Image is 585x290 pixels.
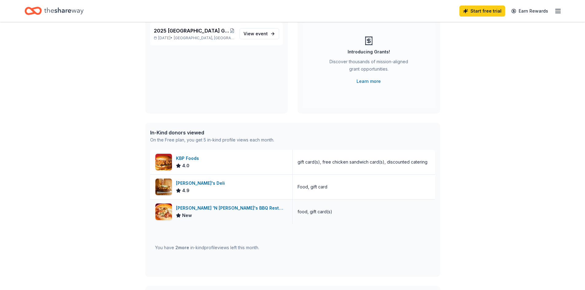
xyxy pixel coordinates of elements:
div: Food, gift card [298,183,327,191]
span: New [182,212,192,219]
a: Learn more [357,78,381,85]
span: 4.9 [182,187,189,194]
span: View [244,30,268,37]
div: On the Free plan, you get 5 in-kind profile views each month. [150,136,274,144]
div: In-Kind donors viewed [150,129,274,136]
div: [PERSON_NAME] 'N [PERSON_NAME]'s BBQ Restaurant [176,204,287,212]
div: gift card(s), free chicken sandwich card(s), discounted catering [298,158,427,166]
p: [DATE] • [154,36,235,41]
div: Introducing Grants! [348,48,390,56]
a: Home [25,4,84,18]
span: [GEOGRAPHIC_DATA], [GEOGRAPHIC_DATA] [174,36,234,41]
div: Discover thousands of mission-aligned grant opportunities. [327,58,411,75]
span: 4.0 [182,162,189,169]
span: 2 more [175,245,189,250]
div: food, gift card(s) [298,208,332,215]
img: Image for Jason's Deli [155,179,172,195]
img: Image for KBP Foods [155,154,172,170]
div: You have in-kind profile views left this month. [155,244,259,251]
a: View event [240,28,279,39]
a: Start free trial [459,6,505,17]
div: KBP Foods [176,155,201,162]
span: event [255,31,268,36]
span: 2025 [GEOGRAPHIC_DATA] Gymnastics Level 1-5 [US_STATE] State Championships [154,27,230,34]
img: Image for Jim 'N Nick's BBQ Restaurant [155,203,172,220]
div: [PERSON_NAME]'s Deli [176,180,227,187]
a: Earn Rewards [508,6,552,17]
